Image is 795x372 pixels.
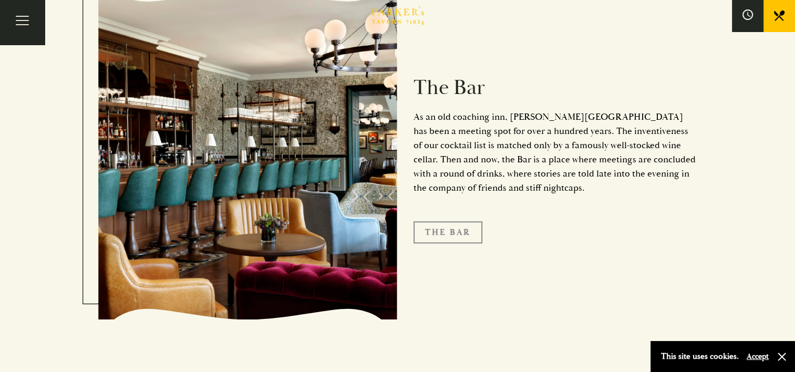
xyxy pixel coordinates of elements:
p: As an old coaching inn, [PERSON_NAME][GEOGRAPHIC_DATA] has been a meeting spot for over a hundred... [414,110,697,195]
button: Accept [747,352,769,361]
button: Close and accept [777,352,787,362]
h2: The Bar [414,75,697,100]
p: This site uses cookies. [661,349,739,364]
a: The Bar [414,221,482,243]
